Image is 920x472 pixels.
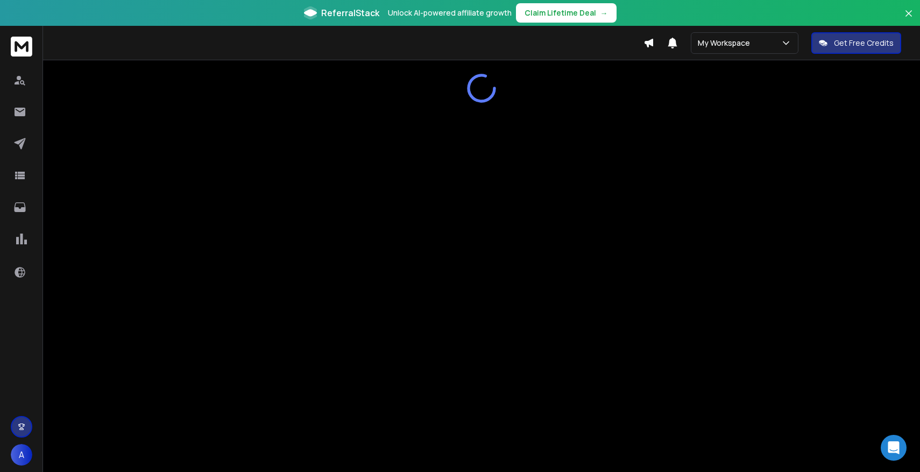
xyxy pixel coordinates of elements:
[600,8,608,18] span: →
[881,435,907,461] div: Open Intercom Messenger
[834,38,894,48] p: Get Free Credits
[11,444,32,466] button: A
[388,8,512,18] p: Unlock AI-powered affiliate growth
[321,6,379,19] span: ReferralStack
[902,6,916,32] button: Close banner
[516,3,617,23] button: Claim Lifetime Deal→
[698,38,754,48] p: My Workspace
[811,32,901,54] button: Get Free Credits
